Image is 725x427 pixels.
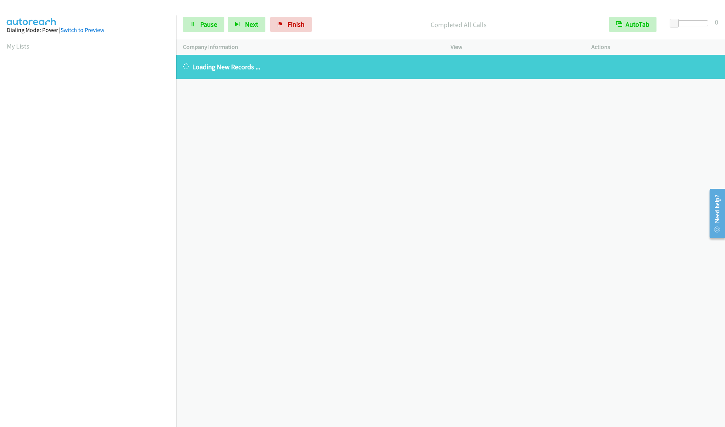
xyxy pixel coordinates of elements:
[322,20,596,30] p: Completed All Calls
[591,43,719,52] p: Actions
[673,20,708,26] div: Delay between calls (in seconds)
[288,20,305,29] span: Finish
[270,17,312,32] a: Finish
[703,184,725,243] iframe: Resource Center
[183,43,437,52] p: Company Information
[451,43,578,52] p: View
[183,17,224,32] a: Pause
[715,17,718,27] div: 0
[228,17,265,32] button: Next
[7,58,176,415] iframe: Dialpad
[61,26,104,33] a: Switch to Preview
[200,20,217,29] span: Pause
[7,26,169,35] div: Dialing Mode: Power |
[245,20,258,29] span: Next
[183,62,718,72] p: Loading New Records ...
[609,17,656,32] button: AutoTab
[7,42,29,50] a: My Lists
